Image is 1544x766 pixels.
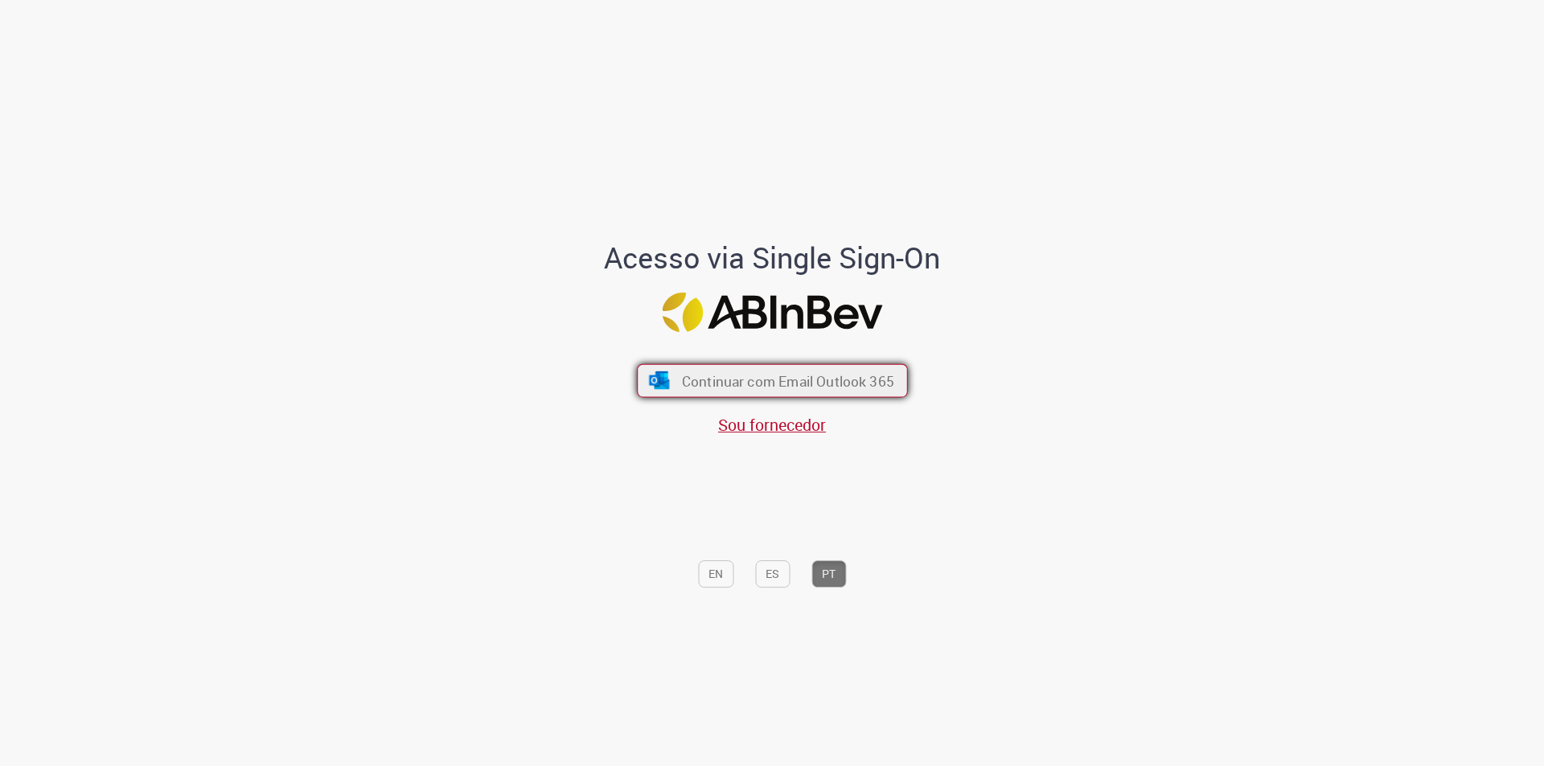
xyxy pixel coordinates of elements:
[681,371,893,390] span: Continuar com Email Outlook 365
[698,561,733,588] button: EN
[755,561,790,588] button: ES
[718,415,826,436] a: Sou fornecedor
[647,372,671,390] img: ícone Azure/Microsoft 360
[637,364,908,398] button: ícone Azure/Microsoft 360 Continuar com Email Outlook 365
[549,242,996,274] h1: Acesso via Single Sign-On
[662,293,882,332] img: Logo ABInBev
[811,561,846,588] button: PT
